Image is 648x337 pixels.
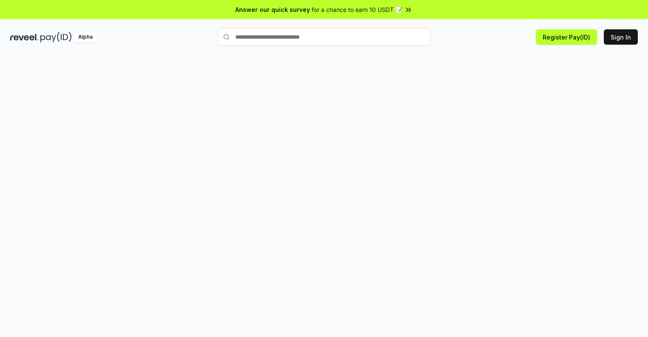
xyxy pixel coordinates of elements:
[10,32,39,42] img: reveel_dark
[312,5,403,14] span: for a chance to earn 10 USDT 📝
[73,32,97,42] div: Alpha
[235,5,310,14] span: Answer our quick survey
[536,29,597,45] button: Register Pay(ID)
[40,32,72,42] img: pay_id
[604,29,638,45] button: Sign In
